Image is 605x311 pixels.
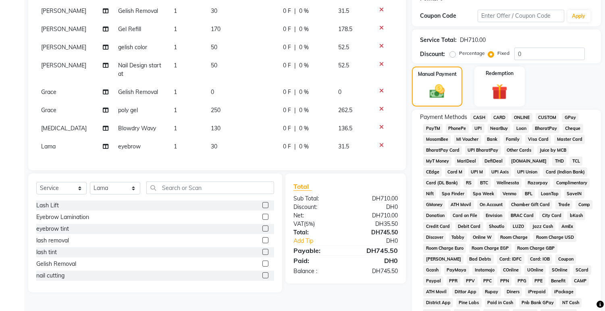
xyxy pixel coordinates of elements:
span: bKash [567,211,585,220]
span: CAMP [572,276,589,286]
span: UOnline [524,265,546,275]
span: UPI M [468,167,486,177]
span: [DOMAIN_NAME] [509,157,549,166]
span: LUZO [510,222,527,231]
div: ( ) [287,220,346,228]
span: Online W [470,233,495,242]
span: Rupay [482,287,501,296]
span: Wellnessta [494,178,522,188]
span: NearBuy [488,124,511,133]
span: PPN [497,276,511,286]
div: DH0 [356,237,404,245]
span: Venmo [500,189,519,198]
span: | [294,106,296,115]
span: iPackage [551,287,576,296]
span: Tabby [449,233,467,242]
div: Eyebrow Lamination [36,213,89,221]
span: Benefit [549,276,568,286]
input: Search or Scan [146,182,274,194]
span: 0 F [283,25,291,33]
span: 0 % [299,25,309,33]
div: lash tint [36,248,57,257]
span: VAT [293,220,304,228]
div: DH745.50 [346,246,404,255]
span: ATH Movil [448,200,474,209]
span: Bad Debts [467,255,494,264]
span: 1 [174,125,177,132]
span: NT Cash [559,298,582,307]
span: 0 F [283,7,291,15]
div: DH35.50 [346,220,404,228]
span: PPG [515,276,529,286]
span: 0 % [299,88,309,96]
span: ATH Movil [423,287,449,296]
div: Discount: [420,50,445,58]
div: nail cutting [36,271,64,280]
span: 262.5 [338,106,352,114]
span: DefiDeal [482,157,505,166]
span: [PERSON_NAME] [41,62,86,69]
span: [PERSON_NAME] [41,7,86,15]
span: Debit Card [455,222,483,231]
span: Instamojo [472,265,497,275]
span: Gelish Removal [118,88,158,96]
span: BFL [522,189,535,198]
span: 250 [211,106,220,114]
span: 5% [306,221,313,227]
span: Coupon [555,255,576,264]
span: Room Charge EGP [469,244,511,253]
label: Fixed [497,50,509,57]
span: RS [464,178,474,188]
div: DH0 [346,256,404,265]
span: Chamber Gift Card [509,200,553,209]
span: Envision [483,211,505,220]
span: 0 F [283,106,291,115]
div: DH710.00 [346,211,404,220]
span: 0 % [299,124,309,133]
div: Service Total: [420,36,457,44]
span: UPI BharatPay [465,146,501,155]
span: SCard [573,265,591,275]
span: BharatPay Card [423,146,462,155]
span: | [294,7,296,15]
span: 1 [174,25,177,33]
label: Manual Payment [418,71,457,78]
span: 50 [211,62,217,69]
span: 0 F [283,142,291,151]
span: Grace [41,88,56,96]
span: AmEx [559,222,576,231]
span: Gelish Removal [118,7,158,15]
span: Paypal [423,276,443,286]
span: Comp [576,200,593,209]
span: 136.5 [338,125,352,132]
span: Room Charge GBP [515,244,557,253]
span: Juice by MCB [537,146,569,155]
span: THD [552,157,566,166]
span: Card (DL Bank) [423,178,460,188]
span: 0 % [299,7,309,15]
span: Trade [555,200,572,209]
input: Enter Offer / Coupon Code [478,10,564,22]
span: MosamBee [423,135,451,144]
span: 130 [211,125,220,132]
span: Jazz Cash [530,222,555,231]
span: Card M [445,167,465,177]
span: CEdge [423,167,442,177]
span: PhonePe [446,124,469,133]
span: | [294,61,296,70]
img: _gift.svg [487,82,512,102]
span: PPC [481,276,495,286]
span: iPrepaid [525,287,548,296]
span: | [294,124,296,133]
span: PPV [464,276,478,286]
span: 0 F [283,88,291,96]
span: MI Voucher [454,135,481,144]
span: Payment Methods [420,113,467,121]
div: DH745.50 [346,267,404,276]
span: CASH [470,113,488,122]
span: MariDeal [455,157,479,166]
span: SOnline [549,265,570,275]
span: | [294,142,296,151]
span: Spa Finder [439,189,467,198]
div: Sub Total: [287,194,346,203]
